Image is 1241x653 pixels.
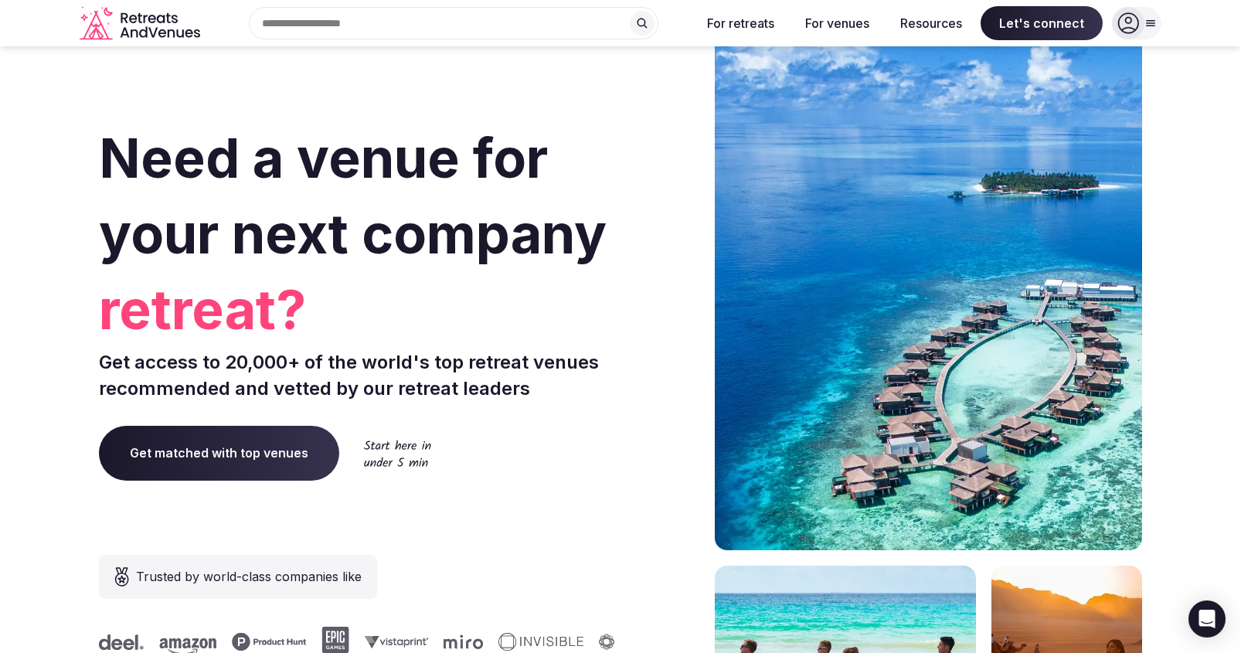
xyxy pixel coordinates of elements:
[364,440,431,467] img: Start here in under 5 min
[90,634,135,650] svg: Deel company logo
[695,6,787,40] button: For retreats
[1188,600,1226,638] div: Open Intercom Messenger
[80,6,203,41] a: Visit the homepage
[99,125,607,267] span: Need a venue for your next company
[99,426,339,480] a: Get matched with top venues
[981,6,1103,40] span: Let's connect
[356,635,420,648] svg: Vistaprint company logo
[793,6,882,40] button: For venues
[136,567,362,586] span: Trusted by world-class companies like
[888,6,974,40] button: Resources
[99,349,614,401] p: Get access to 20,000+ of the world's top retreat venues recommended and vetted by our retreat lea...
[435,634,474,649] svg: Miro company logo
[80,6,203,41] svg: Retreats and Venues company logo
[490,633,575,651] svg: Invisible company logo
[99,272,614,348] span: retreat?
